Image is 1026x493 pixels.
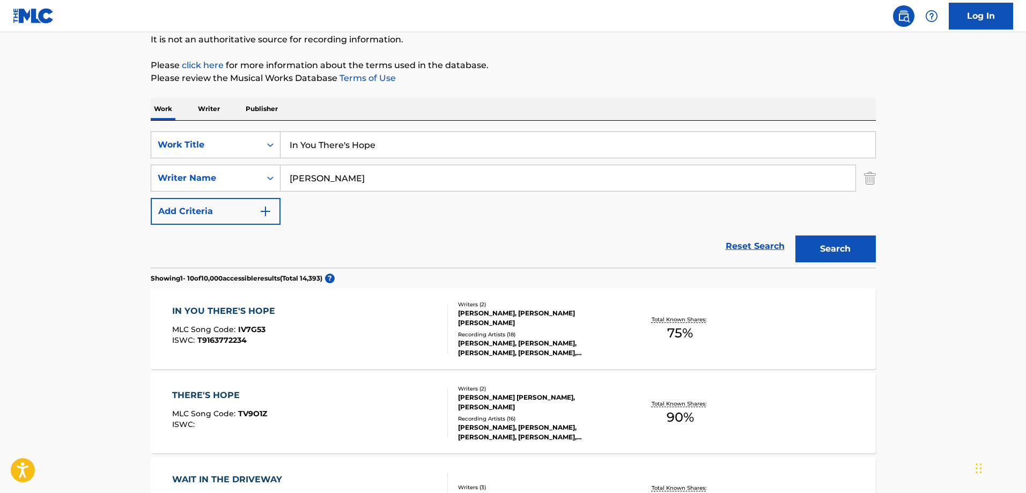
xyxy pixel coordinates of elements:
[151,59,876,72] p: Please for more information about the terms used in the database.
[158,172,254,185] div: Writer Name
[182,60,224,70] a: click here
[172,473,287,486] div: WAIT IN THE DRIVEWAY
[667,408,694,427] span: 90 %
[172,409,238,418] span: MLC Song Code :
[151,98,175,120] p: Work
[13,8,54,24] img: MLC Logo
[172,420,197,429] span: ISWC :
[172,335,197,345] span: ISWC :
[151,131,876,268] form: Search Form
[458,385,620,393] div: Writers ( 2 )
[325,274,335,283] span: ?
[158,138,254,151] div: Work Title
[458,483,620,491] div: Writers ( 3 )
[925,10,938,23] img: help
[172,325,238,334] span: MLC Song Code :
[652,400,709,408] p: Total Known Shares:
[458,300,620,308] div: Writers ( 2 )
[238,409,267,418] span: TV9O1Z
[172,305,281,318] div: IN YOU THERE'S HOPE
[720,234,790,258] a: Reset Search
[458,423,620,442] div: [PERSON_NAME], [PERSON_NAME], [PERSON_NAME], [PERSON_NAME], [PERSON_NAME]
[151,198,281,225] button: Add Criteria
[921,5,942,27] div: Help
[458,415,620,423] div: Recording Artists ( 16 )
[151,274,322,283] p: Showing 1 - 10 of 10,000 accessible results (Total 14,393 )
[151,33,876,46] p: It is not an authoritative source for recording information.
[458,339,620,358] div: [PERSON_NAME], [PERSON_NAME], [PERSON_NAME], [PERSON_NAME], [PERSON_NAME]
[195,98,223,120] p: Writer
[652,315,709,323] p: Total Known Shares:
[238,325,265,334] span: IV7G53
[197,335,247,345] span: T9163772234
[458,393,620,412] div: [PERSON_NAME] [PERSON_NAME], [PERSON_NAME]
[458,330,620,339] div: Recording Artists ( 18 )
[667,323,693,343] span: 75 %
[795,236,876,262] button: Search
[151,289,876,369] a: IN YOU THERE'S HOPEMLC Song Code:IV7G53ISWC:T9163772234Writers (2)[PERSON_NAME], [PERSON_NAME] [P...
[151,373,876,453] a: THERE'S HOPEMLC Song Code:TV9O1ZISWC:Writers (2)[PERSON_NAME] [PERSON_NAME], [PERSON_NAME]Recordi...
[242,98,281,120] p: Publisher
[337,73,396,83] a: Terms of Use
[151,72,876,85] p: Please review the Musical Works Database
[893,5,914,27] a: Public Search
[864,165,876,192] img: Delete Criterion
[897,10,910,23] img: search
[652,484,709,492] p: Total Known Shares:
[259,205,272,218] img: 9d2ae6d4665cec9f34b9.svg
[172,389,267,402] div: THERE'S HOPE
[458,308,620,328] div: [PERSON_NAME], [PERSON_NAME] [PERSON_NAME]
[976,452,982,484] div: Drag
[972,442,1026,493] iframe: Chat Widget
[949,3,1013,30] a: Log In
